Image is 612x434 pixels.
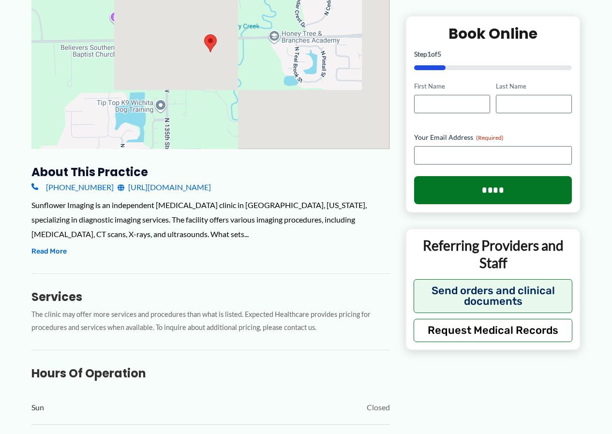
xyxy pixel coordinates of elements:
[414,51,572,58] p: Step of
[31,246,67,257] button: Read More
[31,289,390,304] h3: Services
[31,400,44,415] span: Sun
[367,400,390,415] span: Closed
[414,24,572,43] h2: Book Online
[118,180,211,195] a: [URL][DOMAIN_NAME]
[427,50,431,58] span: 1
[31,180,114,195] a: [PHONE_NUMBER]
[414,279,573,313] button: Send orders and clinical documents
[414,237,573,272] p: Referring Providers and Staff
[437,50,441,58] span: 5
[31,366,390,381] h3: Hours of Operation
[414,133,572,142] label: Your Email Address
[31,165,390,180] h3: About this practice
[496,82,572,91] label: Last Name
[414,82,490,91] label: First Name
[476,134,504,141] span: (Required)
[31,308,390,334] p: The clinic may offer more services and procedures than what is listed. Expected Healthcare provid...
[31,198,390,241] div: Sunflower Imaging is an independent [MEDICAL_DATA] clinic in [GEOGRAPHIC_DATA], [US_STATE], speci...
[414,318,573,342] button: Request Medical Records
